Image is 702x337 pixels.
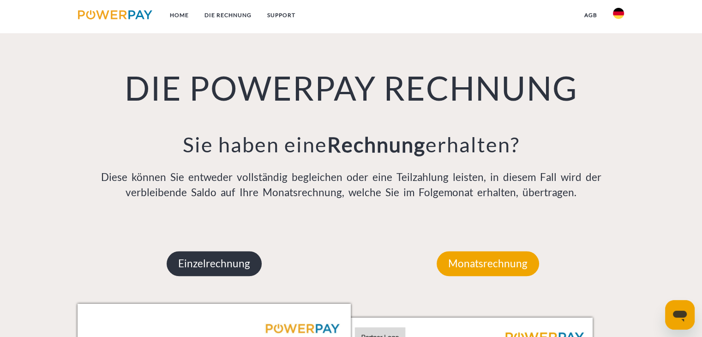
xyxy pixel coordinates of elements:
p: Diese können Sie entweder vollständig begleichen oder eine Teilzahlung leisten, in diesem Fall wi... [78,169,624,201]
img: logo-powerpay.svg [78,10,152,19]
a: agb [576,7,605,24]
iframe: Schaltfläche zum Öffnen des Messaging-Fensters [665,300,695,330]
a: Home [162,7,197,24]
img: de [613,8,624,19]
p: Einzelrechnung [167,251,262,276]
a: SUPPORT [259,7,303,24]
p: Monatsrechnung [437,251,539,276]
b: Rechnung [327,132,425,157]
h3: Sie haben eine erhalten? [78,132,624,157]
h1: DIE POWERPAY RECHNUNG [78,67,624,108]
a: DIE RECHNUNG [197,7,259,24]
